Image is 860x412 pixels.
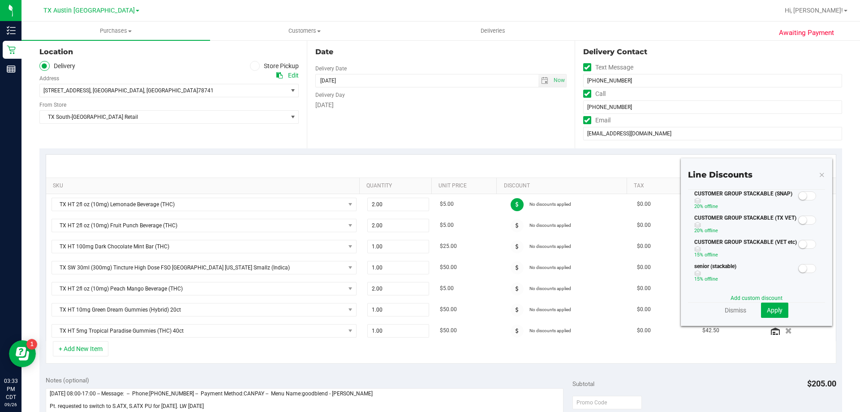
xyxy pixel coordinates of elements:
[366,182,428,190] a: Quantity
[529,328,571,333] span: No discounts applied
[572,396,642,409] input: Promo Code
[694,270,797,277] span: Discount can be combined with other discounts
[583,61,633,74] label: Text Message
[538,74,551,87] span: select
[250,61,299,71] label: Store Pickup
[688,190,797,214] div: CUSTOMER GROUP STACKABLE (SNAP)
[694,204,703,209] span: 20%
[21,27,210,35] span: Purchases
[694,251,797,259] p: off
[52,198,345,211] span: TX HT 2fl oz (10mg) Lemonade Beverage (THC)
[287,111,298,123] span: select
[368,219,429,232] input: 2.00
[694,222,797,228] span: Discount can be combined with other discounts
[368,282,429,295] input: 2.00
[583,74,842,87] input: Format: (999) 999-9999
[440,326,457,335] span: $50.00
[90,87,144,94] span: , [GEOGRAPHIC_DATA]
[572,380,594,387] span: Subtotal
[315,100,566,110] div: [DATE]
[287,84,298,97] span: select
[368,325,429,337] input: 1.00
[637,221,651,230] span: $0.00
[39,74,59,82] label: Address
[529,307,571,312] span: No discounts applied
[694,228,703,234] span: 20%
[52,240,345,253] span: TX HT 100mg Dark Chocolate Mint Bar (THC)
[711,204,718,209] span: line
[779,28,834,38] span: Awaiting Payment
[43,7,135,14] span: TX Austin [GEOGRAPHIC_DATA]
[440,242,457,251] span: $25.00
[694,198,797,204] span: Discount can be combined with other discounts
[368,261,429,274] input: 1.00
[315,91,345,99] label: Delivery Day
[637,284,651,293] span: $0.00
[785,7,843,14] span: Hi, [PERSON_NAME]!
[52,303,357,317] span: NO DATA FOUND
[439,182,493,190] a: Unit Price
[52,261,345,274] span: TX SW 30ml (300mg) Tincture High Dose FSO [GEOGRAPHIC_DATA] [US_STATE] Smallz (Indica)
[7,45,16,54] inline-svg: Retail
[469,27,517,35] span: Deliveries
[694,203,797,211] p: off
[637,242,651,251] span: $0.00
[144,87,198,94] span: , [GEOGRAPHIC_DATA]
[637,326,651,335] span: $0.00
[52,304,345,316] span: TX HT 10mg Green Dream Gummies (Hybrid) 20ct
[210,22,399,40] a: Customers
[529,265,571,270] span: No discounts applied
[637,200,651,208] span: $0.00
[440,263,457,272] span: $50.00
[52,324,357,338] span: NO DATA FOUND
[52,325,345,337] span: TX HT 5mg Tropical Paradise Gummies (THC) 40ct
[52,282,357,295] span: NO DATA FOUND
[368,304,429,316] input: 1.00
[694,227,797,235] p: off
[711,276,718,282] span: line
[198,87,214,94] span: 78741
[694,275,797,283] p: off
[583,114,611,127] label: Email
[399,22,587,40] a: Deliveries
[52,240,357,253] span: NO DATA FOUND
[504,182,623,190] a: Discount
[315,65,347,73] label: Delivery Date
[4,377,17,401] p: 03:33 PM CDT
[7,26,16,35] inline-svg: Inventory
[368,198,429,211] input: 2.00
[711,252,718,258] span: line
[39,47,299,57] div: Location
[21,22,210,40] a: Purchases
[440,305,457,314] span: $50.00
[7,65,16,74] inline-svg: Reports
[688,238,797,262] div: CUSTOMER GROUP STACKABLE (VET etc)
[551,74,567,87] span: Set Current date
[637,263,651,272] span: $0.00
[694,252,703,258] span: 15%
[529,286,571,291] span: No discounts applied
[276,71,283,80] div: Copy address to clipboard
[725,306,746,315] a: Dismiss
[288,71,299,80] div: Edit
[688,214,797,238] div: CUSTOMER GROUP STACKABLE (TX VET)
[702,326,719,335] span: $42.50
[52,261,357,274] span: NO DATA FOUND
[368,240,429,253] input: 1.00
[53,341,108,356] button: + Add New Item
[694,276,703,282] span: 15%
[440,284,454,293] span: $5.00
[52,282,345,295] span: TX HT 2fl oz (10mg) Peach Mango Beverage (THC)
[52,198,357,211] span: NO DATA FOUND
[211,27,398,35] span: Customers
[529,223,571,228] span: No discounts applied
[39,101,66,109] label: From Store
[711,228,718,234] span: line
[731,295,783,301] a: Add custom discount
[315,47,566,57] div: Date
[807,379,836,388] span: $205.00
[440,221,454,230] span: $5.00
[39,61,75,71] label: Delivery
[761,303,788,318] button: Apply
